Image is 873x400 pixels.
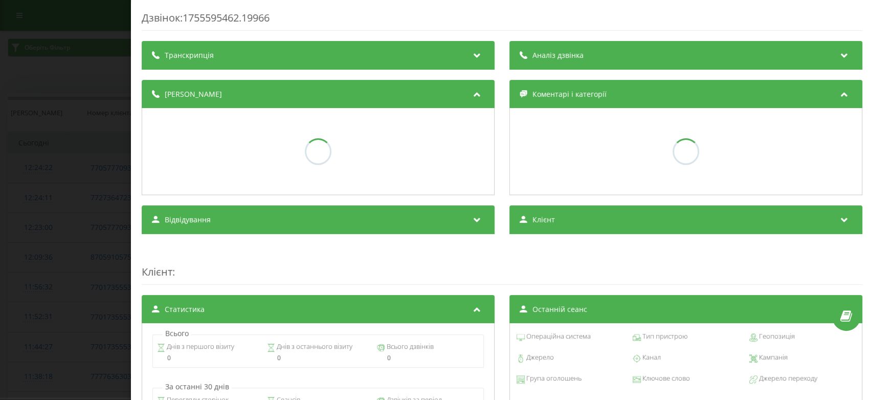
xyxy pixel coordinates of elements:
span: Геопозиція [757,331,795,342]
p: Всього [163,328,191,339]
div: Дзвінок : 1755595462.19966 [142,11,862,31]
span: [PERSON_NAME] [165,89,222,99]
span: Операційна система [525,331,591,342]
span: Днів з останнього візиту [275,342,352,352]
span: Днів з першого візиту [165,342,234,352]
span: Транскрипція [165,50,214,60]
p: За останні 30 днів [163,382,232,392]
div: 0 [157,354,259,362]
div: : [142,244,862,285]
span: Останній сеанс [532,304,587,314]
span: Статистика [165,304,205,314]
span: Канал [641,352,661,363]
span: Аналіз дзвінка [532,50,584,60]
span: Джерело [525,352,554,363]
span: Тип пристрою [641,331,687,342]
div: 0 [377,354,480,362]
span: Відвідування [165,215,211,225]
span: Джерело переходу [757,373,817,384]
span: Клієнт [142,265,172,279]
span: Кампанія [757,352,788,363]
span: Всього дзвінків [386,342,434,352]
span: Ключове слово [641,373,690,384]
span: Група оголошень [525,373,581,384]
span: Клієнт [532,215,555,225]
span: Коментарі і категорії [532,89,607,99]
div: 0 [267,354,369,362]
